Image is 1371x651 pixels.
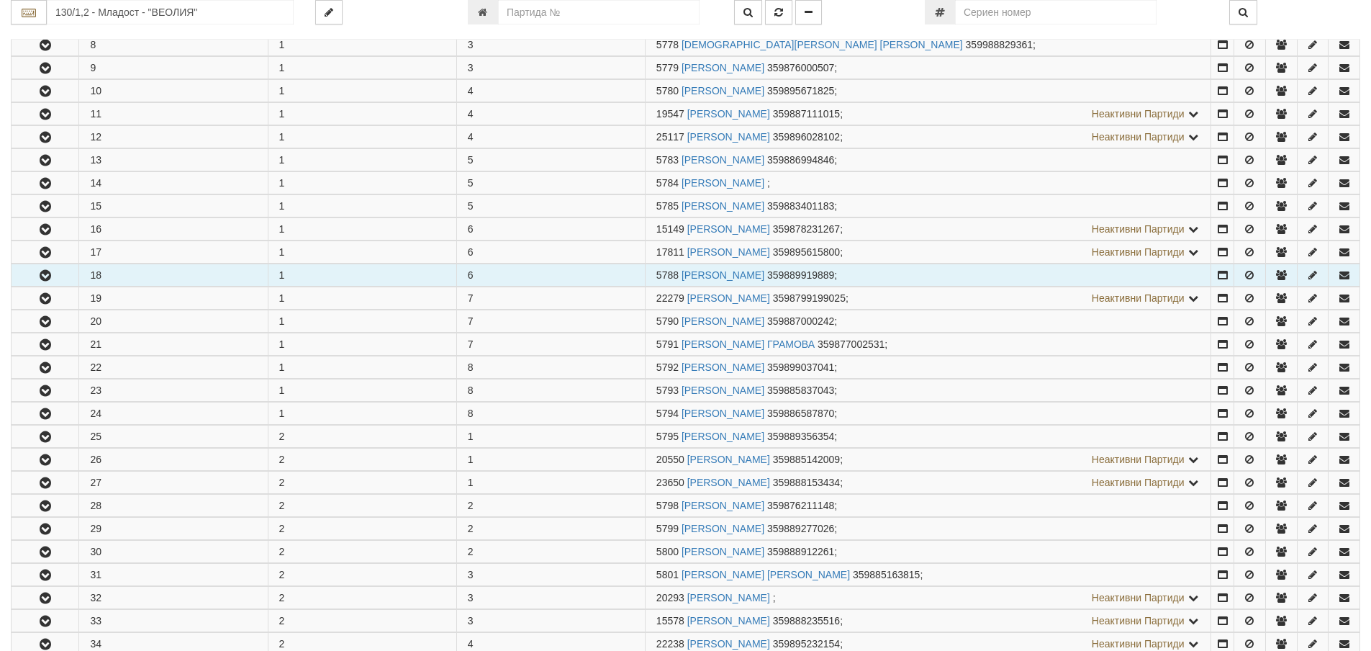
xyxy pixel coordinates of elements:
[468,131,474,143] span: 4
[468,108,474,120] span: 4
[687,454,770,465] a: [PERSON_NAME]
[268,517,456,539] td: 2
[767,546,834,557] span: 359888912261
[818,338,884,350] span: 359877002531
[79,287,268,309] td: 19
[468,523,474,534] span: 2
[268,356,456,378] td: 1
[767,408,834,419] span: 359886587870
[656,523,679,534] span: Партида №
[79,125,268,148] td: 12
[268,333,456,355] td: 1
[79,586,268,609] td: 32
[682,39,963,50] a: [DEMOGRAPHIC_DATA][PERSON_NAME] [PERSON_NAME]
[773,638,840,650] span: 359895232154
[682,200,764,212] a: [PERSON_NAME]
[682,431,764,442] a: [PERSON_NAME]
[645,264,1211,286] td: ;
[79,171,268,194] td: 14
[645,471,1211,493] td: ;
[268,171,456,194] td: 1
[1092,246,1185,258] span: Неактивни Партиди
[79,79,268,102] td: 10
[79,310,268,332] td: 20
[79,33,268,55] td: 8
[268,241,456,263] td: 1
[268,586,456,609] td: 2
[268,79,456,102] td: 1
[468,338,474,350] span: 7
[468,177,474,189] span: 5
[645,287,1211,309] td: ;
[268,379,456,401] td: 1
[656,246,684,258] span: Партида №
[682,85,764,96] a: [PERSON_NAME]
[656,223,684,235] span: Партида №
[468,431,474,442] span: 1
[79,356,268,378] td: 22
[682,408,764,419] a: [PERSON_NAME]
[773,454,840,465] span: 359885142009
[468,546,474,557] span: 2
[773,246,840,258] span: 359895615800
[468,39,474,50] span: 3
[268,102,456,125] td: 1
[645,333,1211,355] td: ;
[468,269,474,281] span: 6
[656,615,684,627] span: Партида №
[645,79,1211,102] td: ;
[79,56,268,78] td: 9
[268,448,456,470] td: 2
[268,471,456,493] td: 2
[79,425,268,447] td: 25
[79,517,268,539] td: 29
[656,408,679,419] span: Партида №
[645,171,1211,194] td: ;
[645,425,1211,447] td: ;
[645,194,1211,217] td: ;
[79,333,268,355] td: 21
[645,402,1211,424] td: ;
[468,154,474,166] span: 5
[268,56,456,78] td: 1
[645,586,1211,609] td: ;
[656,131,684,143] span: Партида №
[773,477,840,488] span: 359888153434
[853,569,920,580] span: 359885163815
[1092,454,1185,465] span: Неактивни Партиди
[1092,592,1185,603] span: Неактивни Партиди
[656,177,679,189] span: Партида №
[687,292,770,304] a: [PERSON_NAME]
[268,194,456,217] td: 1
[773,131,840,143] span: 359896028102
[268,425,456,447] td: 2
[645,148,1211,171] td: ;
[79,448,268,470] td: 26
[645,241,1211,263] td: ;
[468,385,474,396] span: 8
[79,148,268,171] td: 13
[767,315,834,327] span: 359887000242
[767,431,834,442] span: 359889356354
[682,500,764,511] a: [PERSON_NAME]
[773,108,840,120] span: 359887111015
[645,125,1211,148] td: ;
[79,540,268,562] td: 30
[79,471,268,493] td: 27
[656,108,684,120] span: Партида №
[268,33,456,55] td: 1
[645,379,1211,401] td: ;
[1092,615,1185,627] span: Неактивни Партиди
[682,385,764,396] a: [PERSON_NAME]
[682,338,815,350] a: [PERSON_NAME] ГРАМОВА
[645,517,1211,539] td: ;
[1092,223,1185,235] span: Неактивни Партиди
[79,609,268,632] td: 33
[79,563,268,585] td: 31
[687,615,770,627] a: [PERSON_NAME]
[268,264,456,286] td: 1
[656,431,679,442] span: Партида №
[656,477,684,488] span: Партида №
[682,546,764,557] a: [PERSON_NAME]
[468,592,474,603] span: 3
